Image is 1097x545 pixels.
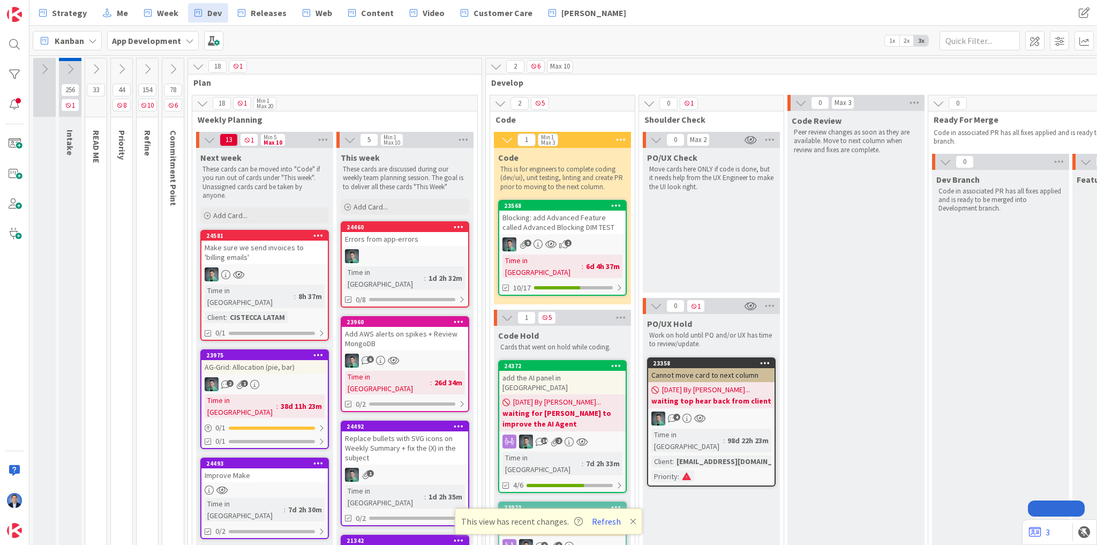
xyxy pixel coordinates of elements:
[541,135,554,140] div: Min 1
[205,267,219,281] img: VP
[231,3,293,23] a: Releases
[666,133,685,146] span: 0
[651,471,678,482] div: Priority
[342,317,468,350] div: 23960Add AWS alerts on spikes + Review MongoDB
[347,223,468,231] div: 24460
[206,232,328,240] div: 24581
[213,97,231,110] span: 18
[294,290,296,302] span: :
[215,422,226,434] span: 0 / 1
[662,384,750,395] span: [DATE] By [PERSON_NAME]...
[502,255,582,278] div: Time in [GEOGRAPHIC_DATA]
[361,6,394,19] span: Content
[240,133,258,146] span: 1
[423,6,445,19] span: Video
[384,140,400,145] div: Max 10
[345,249,359,263] img: VP
[583,260,622,272] div: 6d 4h 37m
[87,84,105,96] span: 33
[341,221,469,308] a: 24460Errors from app-errorsVPTime in [GEOGRAPHIC_DATA]:1d 2h 32m0/8
[582,458,583,469] span: :
[206,460,328,467] div: 24493
[201,360,328,374] div: AG-Grid: Allocation (pie, bar)
[723,435,725,446] span: :
[649,331,773,349] p: Work on hold until PO and/or UX has time to review/update.
[112,99,131,111] span: 8
[345,485,424,509] div: Time in [GEOGRAPHIC_DATA]
[354,202,388,212] span: Add Card...
[582,260,583,272] span: :
[474,6,532,19] span: Customer Care
[538,311,556,324] span: 5
[914,35,928,46] span: 3x
[342,431,468,465] div: Replace bullets with SVG icons on Weekly Summary + fix the (X) in the subject
[499,211,626,234] div: Blocking: add Advanced Feature called Advanced Blocking DIM TEST
[1029,526,1050,539] a: 3
[674,456,797,467] div: [EMAIL_ADDRESS][DOMAIN_NAME]
[403,3,451,23] a: Video
[347,537,468,544] div: 21342
[499,503,626,512] div: 23923
[200,152,242,163] span: Next week
[648,412,775,425] div: VP
[432,377,465,389] div: 26d 34m
[112,35,181,46] b: App Development
[498,200,627,296] a: 23568Blocking: add Advanced Feature called Advanced Blocking DIM TESTVPTime in [GEOGRAPHIC_DATA]:...
[7,493,22,508] img: DP
[550,64,570,69] div: Max 10
[201,241,328,264] div: Make sure we send invoices to 'billing emails'
[659,97,678,110] span: 0
[356,294,366,305] span: 0/8
[205,285,294,308] div: Time in [GEOGRAPHIC_DATA]
[342,327,468,350] div: Add AWS alerts on spikes + Review MongoDB
[215,526,226,537] span: 0/2
[55,34,84,47] span: Kanban
[226,311,227,323] span: :
[315,6,332,19] span: Web
[201,267,328,281] div: VP
[342,222,468,246] div: 24460Errors from app-errors
[285,504,325,516] div: 7d 2h 30m
[499,237,626,251] div: VP
[257,103,273,109] div: Max 20
[541,140,555,145] div: Max 3
[200,349,329,449] a: 23975AG-Grid: Allocation (pie, bar)VPTime in [GEOGRAPHIC_DATA]:38d 11h 23m0/10/1
[811,96,829,109] span: 0
[360,133,378,146] span: 5
[200,230,329,341] a: 24581Make sure we send invoices to 'billing emails'VPTime in [GEOGRAPHIC_DATA]:8h 37mClient:CISTE...
[680,97,698,110] span: 1
[138,99,157,111] span: 10
[430,377,432,389] span: :
[112,84,131,96] span: 44
[201,350,328,360] div: 23975
[205,498,284,521] div: Time in [GEOGRAPHIC_DATA]
[164,84,182,96] span: 78
[205,311,226,323] div: Client
[499,201,626,234] div: 23568Blocking: add Advanced Feature called Advanced Blocking DIM TEST
[561,6,626,19] span: [PERSON_NAME]
[502,237,516,251] img: VP
[91,130,102,163] span: READ ME
[499,201,626,211] div: 23568
[499,435,626,449] div: VP
[188,3,228,23] a: Dev
[940,31,1020,50] input: Quick Filter...
[949,97,967,110] span: 0
[229,60,247,73] span: 1
[647,357,776,487] a: 23358Cannot move card to next column[DATE] By [PERSON_NAME]...waiting top hear back from clientVP...
[644,114,770,125] span: Shoulder Check
[201,468,328,482] div: Improve Make
[504,504,626,511] div: 23923
[531,97,549,110] span: 5
[588,514,625,528] button: Refresh
[517,133,536,146] span: 1
[938,187,1063,213] p: Code in associated PR has all fixes applied and is ready to be merged into Development branch.
[499,503,626,536] div: 23923How would I use AI in [GEOGRAPHIC_DATA]?
[341,152,380,163] span: This week
[284,504,285,516] span: :
[504,202,626,210] div: 23568
[201,459,328,482] div: 24493Improve Make
[513,282,531,294] span: 10/17
[264,140,282,145] div: Max 10
[257,98,269,103] div: Min 1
